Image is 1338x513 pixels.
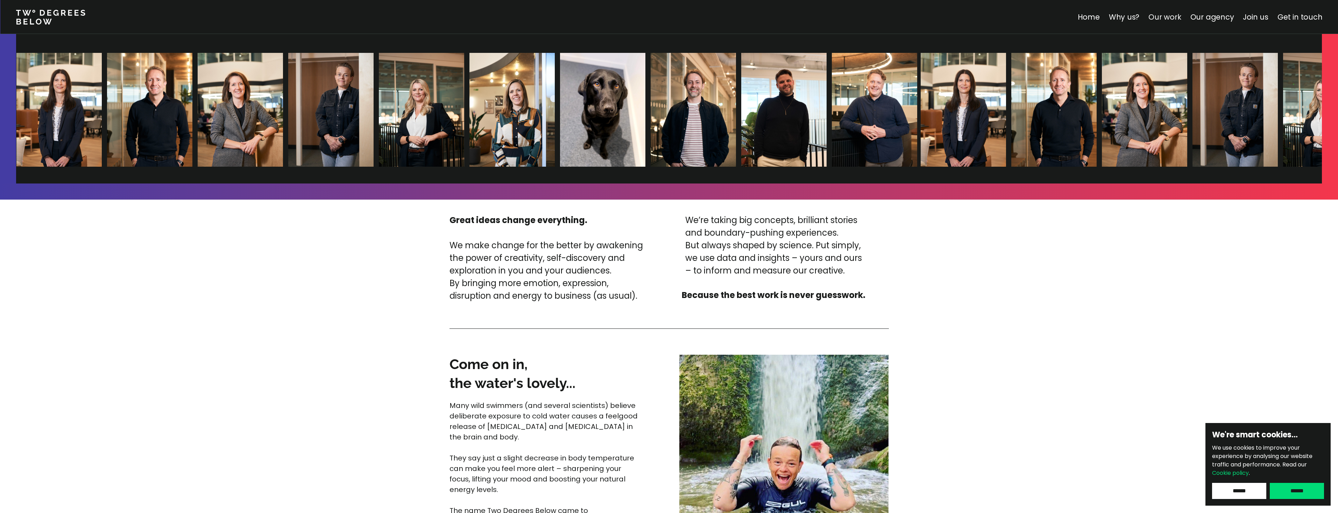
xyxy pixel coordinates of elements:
[1212,444,1324,477] p: We use cookies to improve your experience by analysing our website traffic and performance.
[1109,12,1139,22] a: Why us?
[685,214,862,277] p: We’re taking big concepts, brilliant stories and boundary-pushing experiences. But always shaped ...
[449,453,636,494] span: They say just a slight decrease in body temperature can make you feel more alert – sharpening you...
[1277,12,1322,22] a: Get in touch
[378,53,463,167] img: Halina
[1212,430,1324,440] h6: We're smart cookies…
[1010,53,1096,167] img: James
[650,53,735,167] img: Matt H
[1212,469,1249,477] a: Cookie policy
[1101,53,1186,167] img: Gemma
[740,53,826,167] img: Ryan
[1191,53,1277,167] img: Dani
[197,53,282,167] img: Gemma
[287,53,373,167] img: Dani
[449,239,650,302] p: We make change for the better by awakening the power of creativity, self-discovery and exploratio...
[449,214,587,226] strong: Great ideas change everything.
[449,355,647,393] h3: Come on in, the water's lovely...
[1212,460,1307,477] span: Read our .
[468,53,554,167] img: Lizzie
[1148,12,1181,22] a: Our work
[1243,12,1268,22] a: Join us
[106,53,191,167] img: James
[831,53,916,167] img: Matt E
[449,401,639,442] span: Many wild swimmers (and several scientists) believe deliberate exposure to cold water causes a fe...
[1077,12,1099,22] a: Home
[682,289,865,301] strong: Because the best work is never guesswork.
[15,53,101,167] img: Clare
[1190,12,1234,22] a: Our agency
[920,53,1005,167] img: Clare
